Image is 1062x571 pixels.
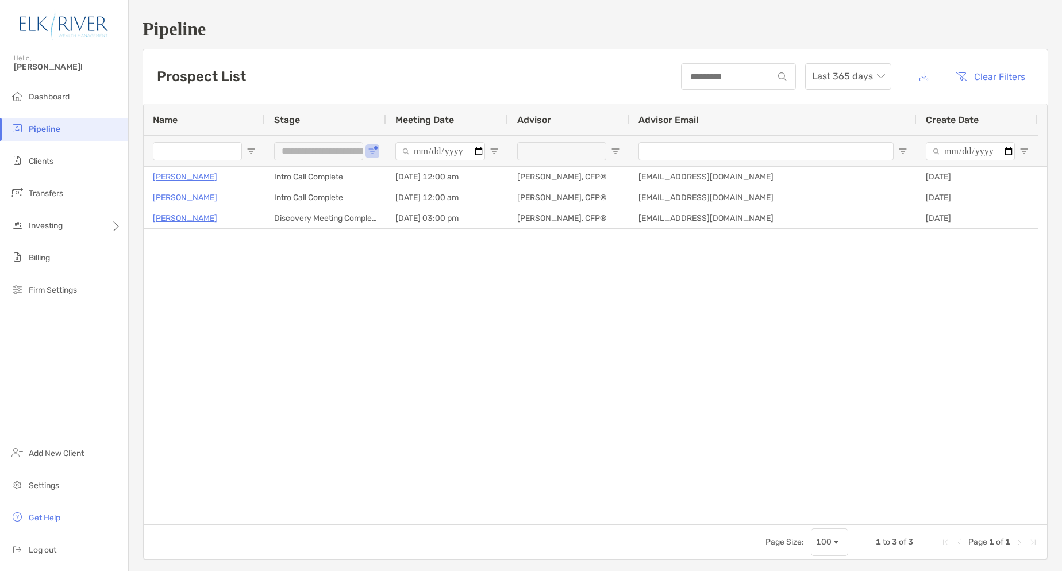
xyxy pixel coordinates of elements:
button: Open Filter Menu [611,147,620,156]
span: of [899,537,906,547]
span: Investing [29,221,63,231]
div: Intro Call Complete [265,167,386,187]
input: Name Filter Input [153,142,242,160]
img: pipeline icon [10,121,24,135]
div: [PERSON_NAME], CFP® [508,187,629,208]
img: settings icon [10,478,24,492]
span: of [996,537,1003,547]
img: dashboard icon [10,89,24,103]
div: 100 [816,537,832,547]
img: input icon [778,72,787,81]
span: Transfers [29,189,63,198]
span: Stage [274,114,300,125]
span: Firm Settings [29,285,77,295]
div: [DATE] 12:00 am [386,167,508,187]
h1: Pipeline [143,18,1048,40]
div: [EMAIL_ADDRESS][DOMAIN_NAME] [629,208,917,228]
div: [DATE] 03:00 pm [386,208,508,228]
img: clients icon [10,154,24,167]
div: Page Size: [765,537,804,547]
span: Advisor Email [638,114,698,125]
span: Settings [29,481,59,490]
div: Page Size [811,528,848,556]
button: Open Filter Menu [490,147,499,156]
h3: Prospect List [157,68,246,85]
span: 1 [876,537,881,547]
span: to [883,537,890,547]
img: firm-settings icon [10,282,24,296]
div: Intro Call Complete [265,187,386,208]
div: [DATE] [917,187,1038,208]
div: [EMAIL_ADDRESS][DOMAIN_NAME] [629,167,917,187]
span: Billing [29,253,50,263]
span: Dashboard [29,92,70,102]
span: Advisor [517,114,551,125]
div: Last Page [1029,538,1038,547]
img: get-help icon [10,510,24,524]
div: First Page [941,538,950,547]
div: Next Page [1015,538,1024,547]
div: [DATE] [917,167,1038,187]
span: 1 [989,537,994,547]
span: Create Date [926,114,979,125]
a: [PERSON_NAME] [153,190,217,205]
div: [EMAIL_ADDRESS][DOMAIN_NAME] [629,187,917,208]
img: investing icon [10,218,24,232]
button: Clear Filters [946,64,1034,89]
img: Zoe Logo [14,5,114,46]
span: 3 [892,537,897,547]
a: [PERSON_NAME] [153,211,217,225]
a: [PERSON_NAME] [153,170,217,184]
div: [DATE] [917,208,1038,228]
div: [DATE] 12:00 am [386,187,508,208]
span: Get Help [29,513,60,523]
button: Open Filter Menu [1019,147,1029,156]
span: Pipeline [29,124,60,134]
span: [PERSON_NAME]! [14,62,121,72]
input: Create Date Filter Input [926,142,1015,160]
button: Open Filter Menu [898,147,907,156]
input: Advisor Email Filter Input [638,142,894,160]
span: Last 365 days [812,64,884,89]
button: Open Filter Menu [247,147,256,156]
span: Log out [29,545,56,555]
span: Clients [29,156,53,166]
div: Discovery Meeting Complete [265,208,386,228]
span: Page [968,537,987,547]
img: transfers icon [10,186,24,200]
span: Add New Client [29,449,84,458]
input: Meeting Date Filter Input [395,142,485,160]
div: [PERSON_NAME], CFP® [508,208,629,228]
span: 3 [908,537,913,547]
span: 1 [1005,537,1010,547]
span: Name [153,114,178,125]
div: Previous Page [955,538,964,547]
img: add_new_client icon [10,446,24,459]
img: billing icon [10,250,24,264]
span: Meeting Date [395,114,454,125]
img: logout icon [10,542,24,556]
button: Open Filter Menu [368,147,377,156]
div: [PERSON_NAME], CFP® [508,167,629,187]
